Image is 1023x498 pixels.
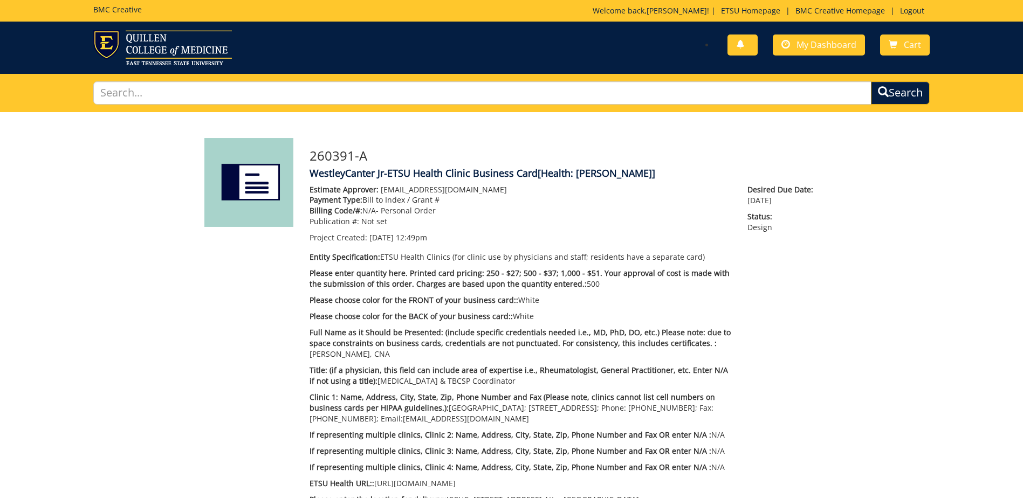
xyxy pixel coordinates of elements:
p: [URL][DOMAIN_NAME] [310,478,732,489]
a: Cart [880,34,930,56]
a: ETSU Homepage [716,5,786,16]
span: Please choose color for the FRONT of your business card:: [310,295,518,305]
h4: WestleyCanter Jr-ETSU Health Clinic Business Card [310,168,819,179]
p: White [310,311,732,322]
p: N/A [310,446,732,456]
span: Estimate Approver: [310,184,379,195]
span: Clinic 1: Name, Address, City, State, Zip, Phone Number and Fax (Please note, clinics cannot list... [310,392,715,413]
h3: 260391-A [310,149,819,163]
p: N/A [310,462,732,473]
span: Project Created: [310,232,367,243]
span: Entity Specification: [310,252,380,262]
p: [MEDICAL_DATA] & TBCSP Coordinator [310,365,732,386]
p: Bill to Index / Grant # [310,195,732,205]
input: Search... [93,81,871,105]
span: Cart [904,39,921,51]
span: Please enter quantity here. Printed card pricing: 250 - $27; 500 - $37; 1,000 - $51. Your approva... [310,268,730,289]
span: ETSU Health URL:: [310,478,374,488]
a: My Dashboard [773,34,865,56]
span: If representing multiple clinics, Clinic 2: Name, Address, City, State, Zip, Phone Number and Fax... [310,430,711,440]
p: [GEOGRAPHIC_DATA]; [STREET_ADDRESS]; Phone: [PHONE_NUMBER]; Fax: [PHONE_NUMBER]; Email: [EMAIL_AD... [310,392,732,424]
p: N/A- Personal Order [310,205,732,216]
img: Product featured image [204,138,293,227]
a: [PERSON_NAME] [647,5,707,16]
span: Billing Code/#: [310,205,362,216]
p: Design [747,211,819,233]
p: [PERSON_NAME], CNA [310,327,732,359]
span: My Dashboard [797,39,856,51]
p: 500 [310,268,732,289]
span: Full Name as it Should be Presented: (include specific credentials needed i.e., MD, PhD, DO, etc.... [310,327,731,348]
a: BMC Creative Homepage [790,5,890,16]
a: Logout [895,5,930,16]
span: Status: [747,211,819,222]
span: Please choose color for the BACK of your business card:: [310,311,513,321]
p: [EMAIL_ADDRESS][DOMAIN_NAME] [310,184,732,195]
span: If representing multiple clinics, Clinic 4: Name, Address, City, State, Zip, Phone Number and Fax... [310,462,711,472]
span: [Health: [PERSON_NAME]] [538,167,655,179]
button: Search [871,81,930,105]
span: Publication #: [310,216,359,226]
img: ETSU logo [93,30,232,65]
p: [DATE] [747,184,819,206]
span: Title: (if a physician, this field can include area of expertise i.e., Rheumatologist, General Pr... [310,365,728,386]
span: If representing multiple clinics, Clinic 3: Name, Address, City, State, Zip, Phone Number and Fax... [310,446,711,456]
p: Welcome back, ! | | | [593,5,930,16]
p: ETSU Health Clinics (for clinic use by physicians and staff; residents have a separate card) [310,252,732,262]
p: White [310,295,732,306]
span: Desired Due Date: [747,184,819,195]
span: [DATE] 12:49pm [369,232,427,243]
span: Payment Type: [310,195,362,205]
span: Not set [361,216,387,226]
p: N/A [310,430,732,440]
h5: BMC Creative [93,5,142,13]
